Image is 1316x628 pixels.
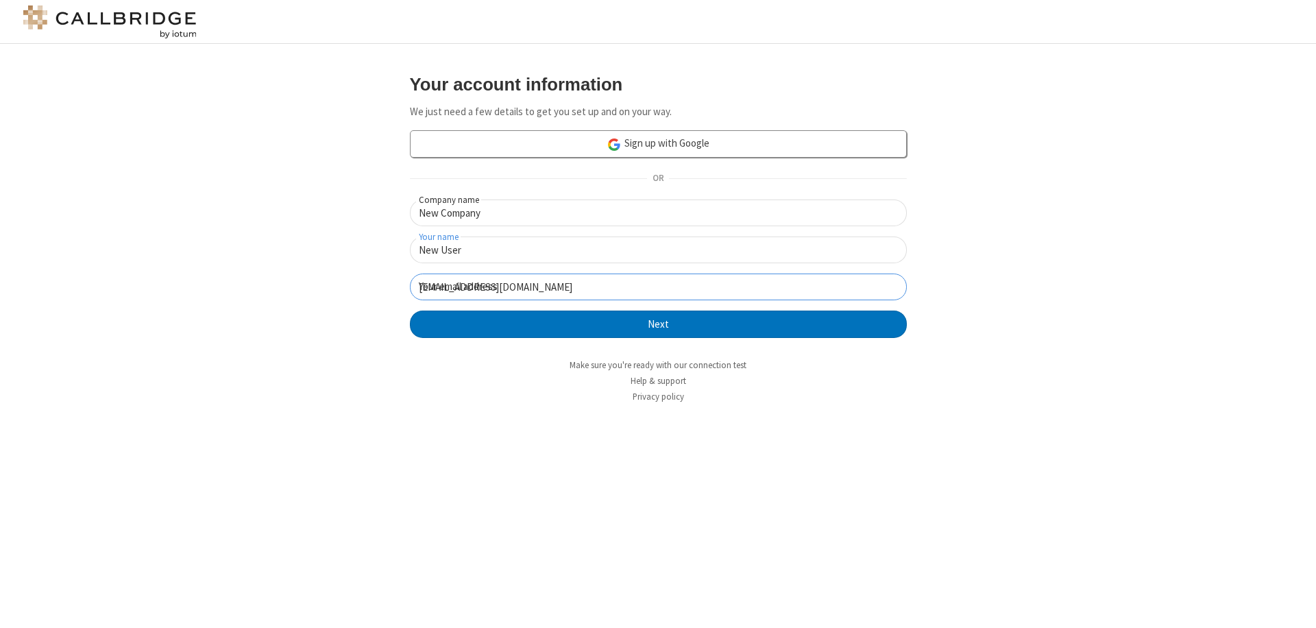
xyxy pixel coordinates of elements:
[410,200,907,226] input: Company name
[21,5,199,38] img: logo@2x.png
[410,237,907,263] input: Your name
[633,391,684,402] a: Privacy policy
[410,130,907,158] a: Sign up with Google
[631,375,686,387] a: Help & support
[607,137,622,152] img: google-icon.png
[647,169,669,189] span: OR
[410,75,907,94] h3: Your account information
[570,359,746,371] a: Make sure you're ready with our connection test
[410,311,907,338] button: Next
[410,274,907,300] input: Your email address
[410,104,907,120] p: We just need a few details to get you set up and on your way.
